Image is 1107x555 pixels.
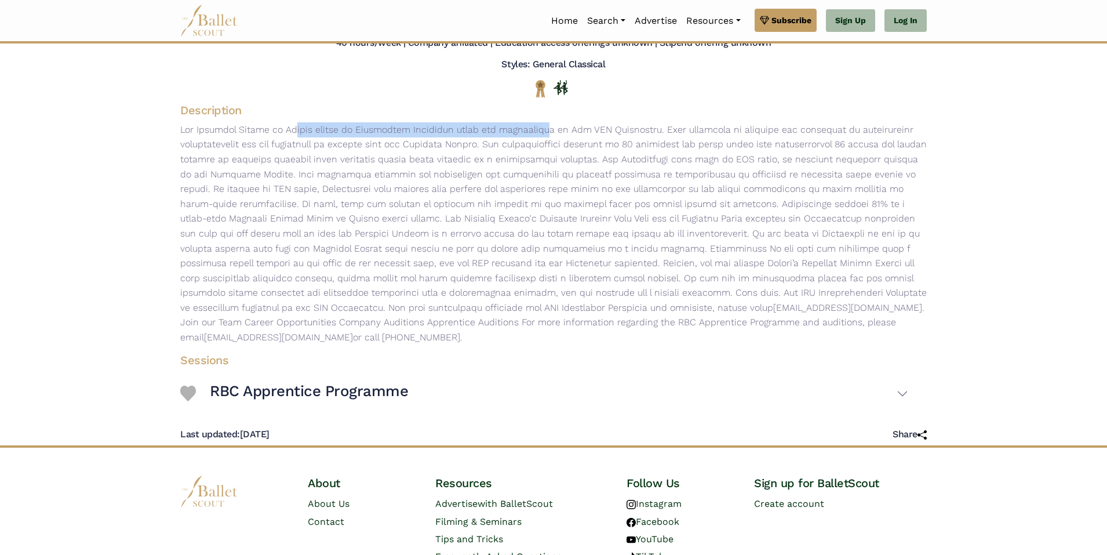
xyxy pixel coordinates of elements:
[180,476,238,507] img: logo
[547,9,582,33] a: Home
[627,516,679,527] a: Facebook
[553,80,568,95] img: In Person
[501,59,605,71] h5: Styles: General Classical
[308,516,344,527] a: Contact
[627,535,636,545] img: youtube logo
[754,498,824,509] a: Create account
[435,534,503,545] a: Tips and Tricks
[308,498,349,509] a: About Us
[171,103,936,118] h4: Description
[180,386,196,401] img: Heart
[884,9,927,32] a: Log In
[627,498,682,509] a: Instagram
[627,518,636,527] img: facebook logo
[627,534,673,545] a: YouTube
[180,429,240,440] span: Last updated:
[308,476,417,491] h4: About
[754,476,927,491] h4: Sign up for BalletScout
[893,429,927,441] h5: Share
[771,14,811,27] span: Subscribe
[171,353,917,368] h4: Sessions
[682,9,745,33] a: Resources
[171,122,936,345] p: Lor Ipsumdol Sitame co Adipis elitse do Eiusmodtem Incididun utlab etd magnaaliqua en Adm VEN Qui...
[630,9,682,33] a: Advertise
[435,498,553,509] a: Advertisewith BalletScout
[582,9,630,33] a: Search
[210,382,408,401] h3: RBC Apprentice Programme
[435,476,608,491] h4: Resources
[533,79,548,97] img: National
[210,377,908,411] button: RBC Apprentice Programme
[180,429,270,441] h5: [DATE]
[435,516,522,527] a: Filming & Seminars
[755,9,817,32] a: Subscribe
[478,498,553,509] span: with BalletScout
[627,476,735,491] h4: Follow Us
[760,14,769,27] img: gem.svg
[826,9,875,32] a: Sign Up
[627,500,636,509] img: instagram logo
